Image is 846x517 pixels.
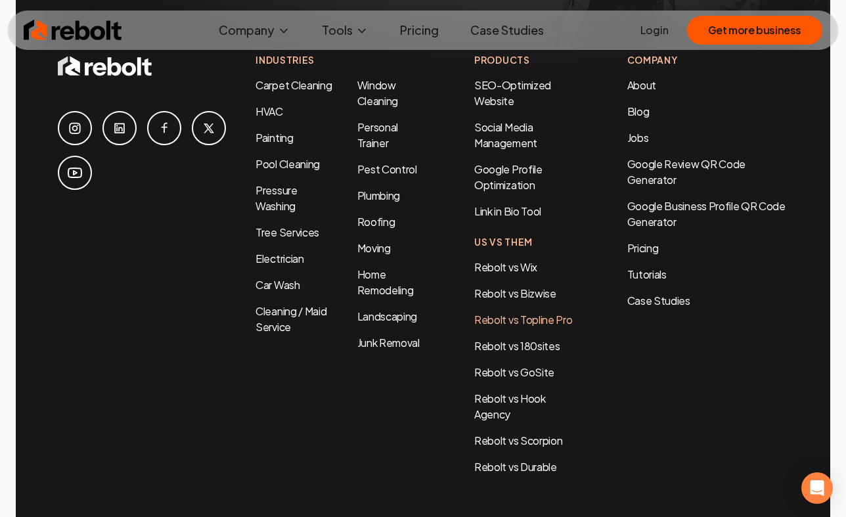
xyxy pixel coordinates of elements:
[24,17,122,43] img: Rebolt Logo
[627,157,746,187] a: Google Review QR Code Generator
[627,131,649,145] a: Jobs
[474,313,572,326] a: Rebolt vs Topline Pro
[357,241,391,255] a: Moving
[627,78,656,92] a: About
[208,17,301,43] button: Company
[474,286,556,300] a: Rebolt vs Bizwise
[256,183,297,213] a: Pressure Washing
[687,16,822,45] button: Get more business
[474,392,546,421] a: Rebolt vs Hook Agency
[474,162,543,192] a: Google Profile Optimization
[627,53,788,67] h4: Company
[627,199,786,229] a: Google Business Profile QR Code Generator
[474,78,551,108] a: SEO-Optimized Website
[357,120,398,150] a: Personal Trainer
[357,267,414,297] a: Home Remodeling
[256,78,332,92] a: Carpet Cleaning
[256,304,326,334] a: Cleaning / Maid Service
[474,120,537,150] a: Social Media Management
[357,78,398,108] a: Window Cleaning
[474,339,560,353] a: Rebolt vs 180sites
[256,278,300,292] a: Car Wash
[311,17,379,43] button: Tools
[474,460,557,474] a: Rebolt vs Durable
[357,309,417,323] a: Landscaping
[357,162,417,176] a: Pest Control
[474,365,554,379] a: Rebolt vs GoSite
[357,189,400,202] a: Plumbing
[627,267,788,282] a: Tutorials
[256,53,422,67] h4: Industries
[357,336,420,349] a: Junk Removal
[474,53,575,67] h4: Products
[357,215,395,229] a: Roofing
[474,260,537,274] a: Rebolt vs Wix
[474,235,575,249] h4: Us Vs Them
[474,434,562,447] a: Rebolt vs Scorpion
[627,240,788,256] a: Pricing
[256,252,303,265] a: Electrician
[256,225,319,239] a: Tree Services
[256,157,320,171] a: Pool Cleaning
[474,204,541,218] a: Link in Bio Tool
[390,17,449,43] a: Pricing
[256,104,283,118] a: HVAC
[627,293,788,309] a: Case Studies
[627,104,650,118] a: Blog
[640,22,669,38] a: Login
[256,131,293,145] a: Painting
[801,472,833,504] div: Open Intercom Messenger
[460,17,554,43] a: Case Studies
